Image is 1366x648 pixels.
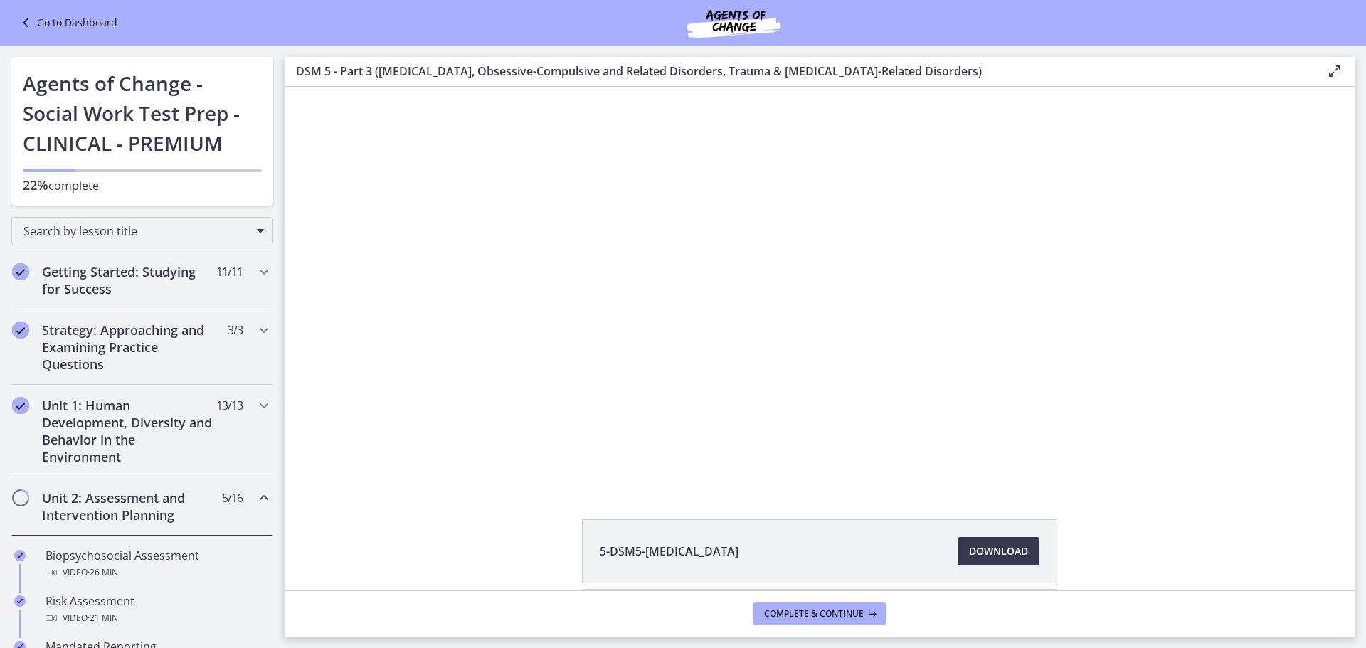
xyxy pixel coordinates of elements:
span: Complete & continue [764,608,864,620]
div: Biopsychosocial Assessment [46,547,268,581]
span: 22% [23,176,48,193]
a: Download [958,537,1039,565]
p: complete [23,176,262,194]
i: Completed [12,322,29,339]
iframe: Video Lesson [285,87,1355,487]
span: 3 / 3 [228,322,243,339]
span: 5-DSM5-[MEDICAL_DATA] [600,543,738,560]
img: Agents of Change Social Work Test Prep [648,6,819,40]
span: Search by lesson title [23,223,250,239]
span: · 26 min [88,564,118,581]
h3: DSM 5 - Part 3 ([MEDICAL_DATA], Obsessive-Compulsive and Related Disorders, Trauma & [MEDICAL_DAT... [296,63,1303,80]
div: Video [46,564,268,581]
h2: Unit 2: Assessment and Intervention Planning [42,489,216,524]
div: Video [46,610,268,627]
div: Search by lesson title [11,217,273,245]
i: Completed [12,397,29,414]
i: Completed [14,595,26,607]
span: 11 / 11 [216,263,243,280]
button: Complete & continue [753,602,886,625]
a: Go to Dashboard [17,14,117,31]
span: 13 / 13 [216,397,243,414]
i: Completed [14,550,26,561]
h2: Unit 1: Human Development, Diversity and Behavior in the Environment [42,397,216,465]
div: Risk Assessment [46,593,268,627]
span: · 21 min [88,610,118,627]
h1: Agents of Change - Social Work Test Prep - CLINICAL - PREMIUM [23,68,262,158]
i: Completed [12,263,29,280]
span: 5 / 16 [222,489,243,506]
h2: Getting Started: Studying for Success [42,263,216,297]
h2: Strategy: Approaching and Examining Practice Questions [42,322,216,373]
span: Download [969,543,1028,560]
